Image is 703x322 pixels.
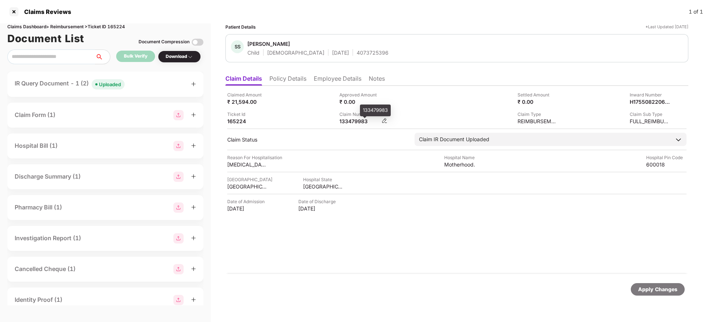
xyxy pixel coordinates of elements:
[173,295,184,305] img: svg+xml;base64,PHN2ZyBpZD0iR3JvdXBfMjg4MTMiIGRhdGEtbmFtZT0iR3JvdXAgMjg4MTMiIHhtbG5zPSJodHRwOi8vd3...
[689,8,703,16] div: 1 of 1
[173,233,184,244] img: svg+xml;base64,PHN2ZyBpZD0iR3JvdXBfMjg4MTMiIGRhdGEtbmFtZT0iR3JvdXAgMjg4MTMiIHhtbG5zPSJodHRwOi8vd3...
[139,39,189,45] div: Document Compression
[124,53,147,60] div: Bulk Verify
[225,75,262,85] li: Claim Details
[646,154,687,161] div: Hospital Pin Code
[267,49,324,56] div: [DEMOGRAPHIC_DATA]
[173,264,184,274] img: svg+xml;base64,PHN2ZyBpZD0iR3JvdXBfMjg4MTMiIGRhdGEtbmFtZT0iR3JvdXAgMjg4MTMiIHhtbG5zPSJodHRwOi8vd3...
[191,143,196,148] span: plus
[15,295,62,304] div: Identity Proof (1)
[227,136,407,143] div: Claim Status
[339,118,380,125] div: 133479983
[15,141,58,150] div: Hospital Bill (1)
[173,141,184,151] img: svg+xml;base64,PHN2ZyBpZD0iR3JvdXBfMjg4MTMiIGRhdGEtbmFtZT0iR3JvdXAgMjg4MTMiIHhtbG5zPSJodHRwOi8vd3...
[369,75,385,85] li: Notes
[518,111,558,118] div: Claim Type
[191,174,196,179] span: plus
[518,91,558,98] div: Settled Amount
[95,50,110,64] button: search
[227,205,268,212] div: [DATE]
[191,81,196,87] span: plus
[173,202,184,213] img: svg+xml;base64,PHN2ZyBpZD0iR3JvdXBfMjg4MTMiIGRhdGEtbmFtZT0iR3JvdXAgMjg4MTMiIHhtbG5zPSJodHRwOi8vd3...
[360,105,391,116] div: 133479983
[630,118,670,125] div: FULL_REIMBURSEMENT
[298,205,339,212] div: [DATE]
[99,81,121,88] div: Uploaded
[15,110,55,120] div: Claim Form (1)
[227,198,268,205] div: Date of Admission
[227,111,268,118] div: Ticket Id
[227,118,268,125] div: 165224
[187,54,193,60] img: svg+xml;base64,PHN2ZyBpZD0iRHJvcGRvd24tMzJ4MzIiIHhtbG5zPSJodHRwOi8vd3d3LnczLm9yZy8yMDAwL3N2ZyIgd2...
[630,98,670,105] div: H1755082206799801147
[339,111,387,118] div: Claim Number
[518,118,558,125] div: REIMBURSEMENT
[269,75,306,85] li: Policy Details
[314,75,361,85] li: Employee Details
[225,23,256,30] div: Patient Details
[173,172,184,182] img: svg+xml;base64,PHN2ZyBpZD0iR3JvdXBfMjg4MTMiIGRhdGEtbmFtZT0iR3JvdXAgMjg4MTMiIHhtbG5zPSJodHRwOi8vd3...
[419,135,489,143] div: Claim IR Document Uploaded
[227,98,268,105] div: ₹ 21,594.00
[7,30,84,47] h1: Document List
[444,154,485,161] div: Hospital Name
[15,234,81,243] div: Investigation Report (1)
[339,91,380,98] div: Approved Amount
[173,110,184,120] img: svg+xml;base64,PHN2ZyBpZD0iR3JvdXBfMjg4MTMiIGRhdGEtbmFtZT0iR3JvdXAgMjg4MTMiIHhtbG5zPSJodHRwOi8vd3...
[357,49,389,56] div: 4073725396
[247,49,260,56] div: Child
[227,183,268,190] div: [GEOGRAPHIC_DATA]
[646,161,687,168] div: 600018
[227,154,282,161] div: Reason For Hospitalisation
[382,118,387,124] img: svg+xml;base64,PHN2ZyBpZD0iRWRpdC0zMngzMiIgeG1sbnM9Imh0dHA6Ly93d3cudzMub3JnLzIwMDAvc3ZnIiB3aWR0aD...
[191,205,196,210] span: plus
[227,91,268,98] div: Claimed Amount
[332,49,349,56] div: [DATE]
[15,203,62,212] div: Pharmacy Bill (1)
[630,91,670,98] div: Inward Number
[444,161,485,168] div: Motherhood.
[7,23,203,30] div: Claims Dashboard > Reimbursement > Ticket ID 165224
[191,235,196,241] span: plus
[303,176,343,183] div: Hospital State
[298,198,339,205] div: Date of Discharge
[638,285,677,293] div: Apply Changes
[15,264,76,274] div: Cancelled Cheque (1)
[303,183,343,190] div: [GEOGRAPHIC_DATA]
[227,161,268,168] div: [MEDICAL_DATA]
[20,8,71,15] div: Claims Reviews
[630,111,670,118] div: Claim Sub Type
[518,98,558,105] div: ₹ 0.00
[191,266,196,271] span: plus
[645,23,688,30] div: *Last Updated [DATE]
[95,54,110,60] span: search
[191,112,196,117] span: plus
[675,136,682,143] img: downArrowIcon
[192,36,203,48] img: svg+xml;base64,PHN2ZyBpZD0iVG9nZ2xlLTMyeDMyIiB4bWxucz0iaHR0cDovL3d3dy53My5vcmcvMjAwMC9zdmciIHdpZH...
[15,172,81,181] div: Discharge Summary (1)
[227,176,272,183] div: [GEOGRAPHIC_DATA]
[191,297,196,302] span: plus
[339,98,380,105] div: ₹ 0.00
[231,40,244,53] div: SS
[166,53,193,60] div: Download
[247,40,290,47] div: [PERSON_NAME]
[15,79,125,89] div: IR Query Document - 1 (2)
